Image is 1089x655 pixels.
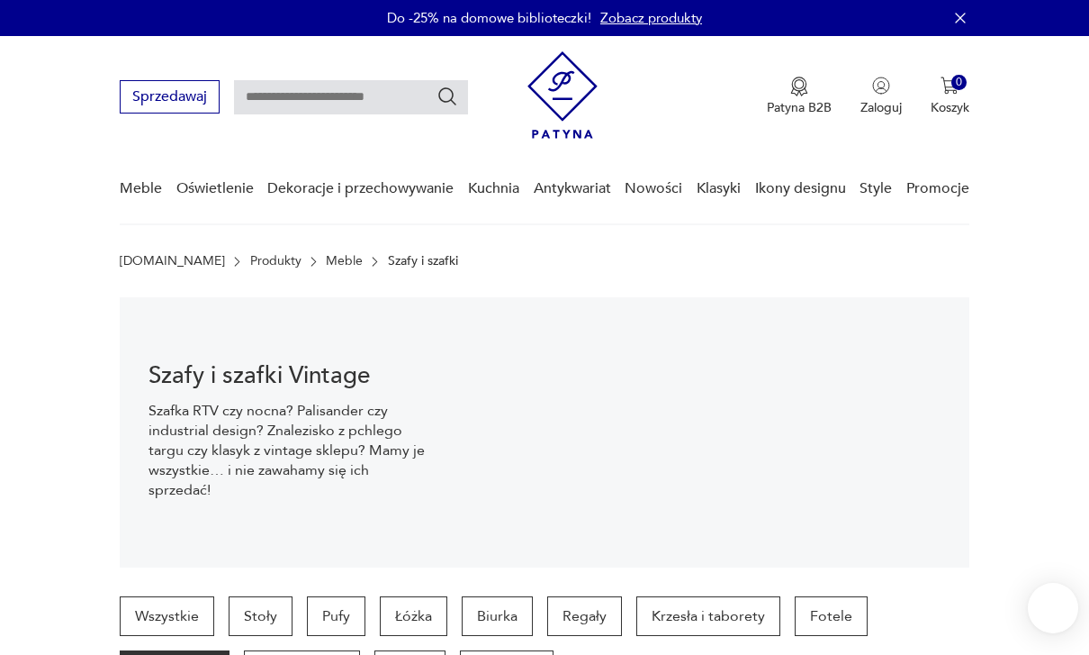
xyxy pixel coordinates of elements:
div: 0 [951,75,967,90]
a: Pufy [307,596,365,636]
p: Koszyk [931,99,969,116]
a: Oświetlenie [176,154,254,223]
p: Patyna B2B [767,99,832,116]
a: Łóżka [380,596,447,636]
a: Antykwariat [534,154,611,223]
a: Meble [120,154,162,223]
p: Szafka RTV czy nocna? Palisander czy industrial design? Znalezisko z pchlego targu czy klasyk z v... [148,401,431,500]
p: Zaloguj [860,99,902,116]
a: Produkty [250,254,301,268]
img: Ikona koszyka [940,77,958,95]
h1: Szafy i szafki Vintage [148,365,431,387]
p: Do -25% na domowe biblioteczki! [387,9,591,27]
button: Szukaj [436,86,458,107]
img: Patyna - sklep z meblami i dekoracjami vintage [527,51,598,139]
a: Kuchnia [468,154,519,223]
a: [DOMAIN_NAME] [120,254,225,268]
a: Ikony designu [755,154,846,223]
a: Dekoracje i przechowywanie [267,154,454,223]
a: Nowości [625,154,682,223]
button: 0Koszyk [931,77,969,116]
a: Sprzedawaj [120,92,220,105]
img: Ikona medalu [790,77,808,96]
a: Krzesła i taborety [636,596,780,636]
a: Stoły [229,596,292,636]
iframe: Smartsupp widget button [1028,583,1078,633]
a: Regały [547,596,622,636]
a: Klasyki [697,154,741,223]
a: Biurka [462,596,533,636]
a: Ikona medaluPatyna B2B [767,77,832,116]
button: Sprzedawaj [120,80,220,114]
img: Ikonka użytkownika [872,77,890,95]
a: Wszystkie [120,596,214,636]
a: Zobacz produkty [600,9,702,27]
a: Style [859,154,892,223]
button: Patyna B2B [767,77,832,116]
a: Meble [326,254,363,268]
a: Promocje [906,154,969,223]
button: Zaloguj [860,77,902,116]
p: Szafy i szafki [388,254,458,268]
a: Fotele [795,596,868,636]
